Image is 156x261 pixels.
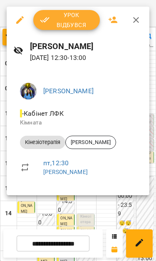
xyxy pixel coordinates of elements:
[40,10,93,30] span: Урок відбувся
[20,83,37,99] img: d1dec607e7f372b62d1bb04098aa4c64.jpeg
[20,109,65,117] span: - Кабінет ЛФК
[33,10,100,30] button: Урок відбувся
[20,119,136,127] p: Кімната
[66,139,116,146] span: [PERSON_NAME]
[43,159,69,167] a: пт , 12:30
[30,53,143,63] p: [DATE] 12:30 - 13:00
[20,139,65,146] span: Кінезіотерапія
[65,136,116,149] div: [PERSON_NAME]
[43,87,94,95] a: [PERSON_NAME]
[43,169,88,175] a: [PERSON_NAME]
[30,40,143,53] h6: [PERSON_NAME]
